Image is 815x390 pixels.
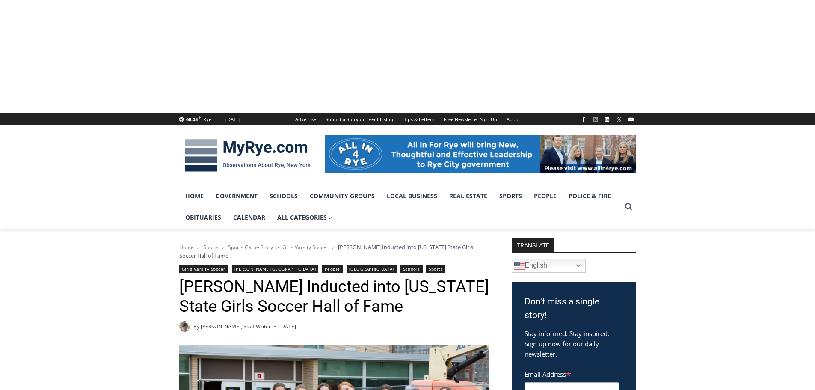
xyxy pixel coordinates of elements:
[232,265,319,273] a: [PERSON_NAME][GEOGRAPHIC_DATA]
[179,185,210,207] a: Home
[179,243,473,259] span: [PERSON_NAME] Inducted into [US_STATE] State Girls Soccer Hall of Fame
[225,116,240,123] div: [DATE]
[525,295,623,322] h3: Don't miss a single story!
[222,244,225,250] span: >
[325,135,636,173] img: All in for Rye
[264,185,304,207] a: Schools
[512,259,586,273] a: English
[399,113,439,125] a: Tips & Letters
[602,114,612,125] a: Linkedin
[493,185,528,207] a: Sports
[227,207,271,228] a: Calendar
[439,113,502,125] a: Free Newsletter Sign Up
[228,244,273,251] a: Sports Game Story
[179,243,489,260] nav: Breadcrumbs
[179,321,190,332] img: (PHOTO: MyRye.com 2024 Head Intern, Editor and now Staff Writer Charlie Morris. Contributed.)Char...
[193,322,199,330] span: By
[186,116,198,122] span: 68.05
[321,113,399,125] a: Submit a Story or Event Listing
[199,115,201,119] span: F
[332,244,335,250] span: >
[276,244,279,250] span: >
[179,207,227,228] a: Obituaries
[179,185,621,229] nav: Primary Navigation
[290,113,321,125] a: Advertise
[277,213,333,222] span: All Categories
[512,238,554,252] strong: TRANSLATE
[443,185,493,207] a: Real Estate
[614,114,624,125] a: X
[590,114,601,125] a: Instagram
[525,366,619,381] label: Email Address
[400,265,423,273] a: Schools
[197,244,200,250] span: >
[179,277,489,316] h1: [PERSON_NAME] Inducted into [US_STATE] State Girls Soccer Hall of Fame
[347,265,397,273] a: [GEOGRAPHIC_DATA]
[203,116,211,123] div: Rye
[381,185,443,207] a: Local Business
[290,113,525,125] nav: Secondary Navigation
[304,185,381,207] a: Community Groups
[626,114,636,125] a: YouTube
[179,265,228,273] a: Girls Varsity Soccer
[282,244,329,251] a: Girls Varsity Soccer
[203,244,219,251] a: Sports
[578,114,589,125] a: Facebook
[179,244,194,251] a: Home
[514,261,525,271] img: en
[502,113,525,125] a: About
[279,322,296,330] time: [DATE]
[426,265,445,273] a: Sports
[563,185,617,207] a: Police & Fire
[179,133,316,178] img: MyRye.com
[322,265,343,273] a: People
[179,321,190,332] a: Author image
[201,323,271,330] a: [PERSON_NAME], Staff Writer
[528,185,563,207] a: People
[621,199,636,214] button: View Search Form
[525,328,623,359] p: Stay informed. Stay inspired. Sign up now for our daily newsletter.
[271,207,339,228] a: All Categories
[210,185,264,207] a: Government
